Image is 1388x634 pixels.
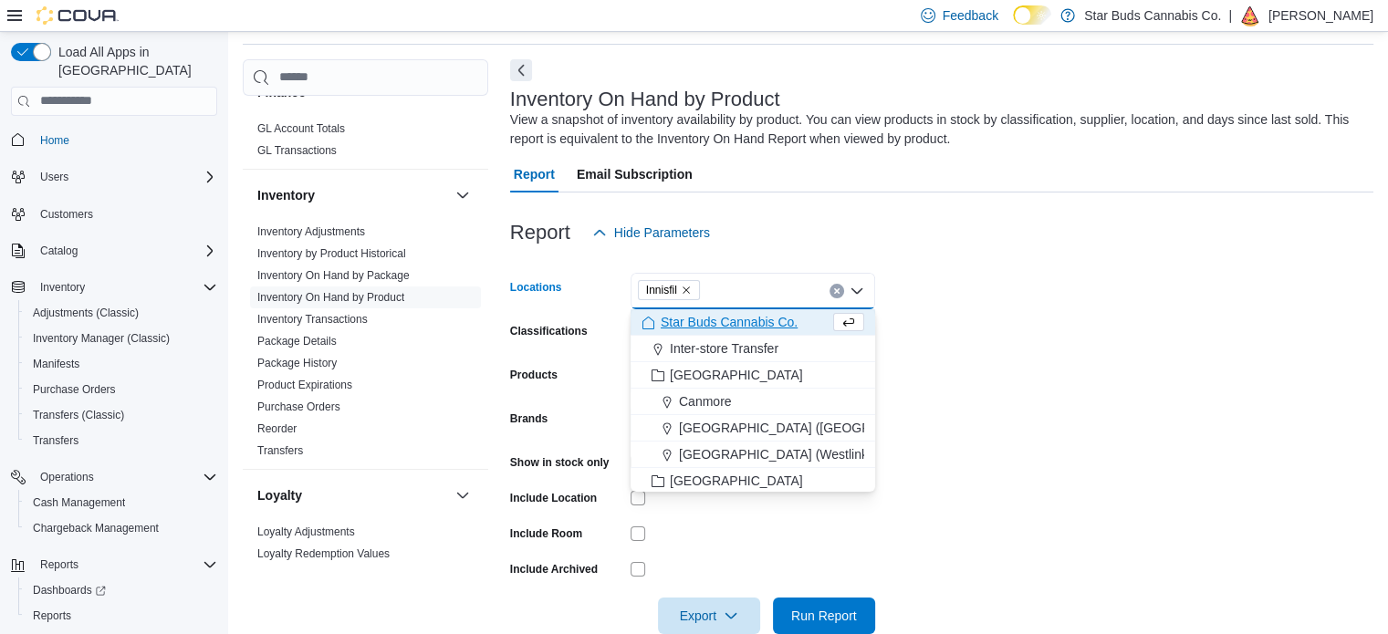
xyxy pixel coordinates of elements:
button: Transfers (Classic) [18,402,224,428]
a: Dashboards [26,579,113,601]
p: Star Buds Cannabis Co. [1084,5,1221,26]
a: Inventory On Hand by Package [257,269,410,282]
a: Loyalty Redemption Values [257,547,390,560]
span: Report [514,156,555,192]
a: Package History [257,357,337,369]
div: Finance [243,118,488,169]
a: Manifests [26,353,87,375]
span: [GEOGRAPHIC_DATA] [670,366,803,384]
h3: Report [510,222,570,244]
h3: Inventory On Hand by Product [510,88,780,110]
span: Reports [33,608,71,623]
a: Inventory by Product Historical [257,247,406,260]
button: Catalog [4,238,224,264]
button: Star Buds Cannabis Co. [631,309,875,336]
button: Reports [4,552,224,577]
span: Users [33,166,217,188]
span: Star Buds Cannabis Co. [661,313,798,331]
a: Inventory Manager (Classic) [26,327,177,349]
div: Inventory [243,221,488,469]
span: Adjustments (Classic) [26,302,217,324]
a: Customers [33,203,100,225]
label: Products [510,368,558,382]
span: Home [40,133,69,148]
span: Cash Management [33,495,125,510]
span: Users [40,170,68,184]
button: Inventory Manager (Classic) [18,326,224,351]
span: Transfers (Classic) [26,404,217,426]
span: [GEOGRAPHIC_DATA] (Westlink) [679,445,872,463]
a: Inventory Transactions [257,313,368,326]
span: Manifests [33,357,79,371]
a: Transfers (Classic) [26,404,131,426]
span: Catalog [40,244,78,258]
label: Include Room [510,526,582,541]
button: Users [4,164,224,190]
span: Dark Mode [1013,25,1014,26]
label: Locations [510,280,562,295]
span: Purchase Orders [257,400,340,414]
span: Inventory [33,276,217,298]
button: Inventory [257,186,448,204]
a: Home [33,130,77,151]
input: Dark Mode [1013,5,1051,25]
span: Inventory Adjustments [257,224,365,239]
span: Package History [257,356,337,370]
a: Inventory Adjustments [257,225,365,238]
span: Inventory Transactions [257,312,368,327]
span: Customers [33,203,217,225]
button: Run Report [773,598,875,634]
button: Users [33,166,76,188]
a: GL Transactions [257,144,337,157]
a: Purchase Orders [257,400,340,413]
a: Transfers [257,444,303,457]
span: Inventory by Product Historical [257,246,406,261]
a: Cash Management [26,492,132,514]
h3: Inventory [257,186,315,204]
a: Purchase Orders [26,379,123,400]
span: Innisfil [638,280,700,300]
span: Transfers [26,430,217,452]
button: Finance [452,81,474,103]
button: Loyalty [452,484,474,506]
span: Inter-store Transfer [670,339,778,358]
button: Reports [33,554,86,576]
button: Home [4,127,224,153]
button: Chargeback Management [18,515,224,541]
span: Customers [40,207,93,222]
button: [GEOGRAPHIC_DATA] [631,468,875,494]
h3: Loyalty [257,486,302,504]
span: Transfers (Classic) [33,408,124,422]
button: Catalog [33,240,85,262]
span: [GEOGRAPHIC_DATA] [670,472,803,490]
span: GL Transactions [257,143,337,158]
button: Reports [18,603,224,629]
a: Transfers [26,430,86,452]
label: Classifications [510,324,588,338]
a: Chargeback Management [26,517,166,539]
button: Adjustments (Classic) [18,300,224,326]
p: [PERSON_NAME] [1268,5,1373,26]
a: Adjustments (Classic) [26,302,146,324]
span: Transfers [257,443,303,458]
span: Catalog [33,240,217,262]
label: Include Archived [510,562,598,577]
div: View a snapshot of inventory availability by product. You can view products in stock by classific... [510,110,1364,149]
span: Reorder [257,421,297,436]
span: Transfers [33,433,78,448]
span: Dashboards [33,583,106,598]
span: Load All Apps in [GEOGRAPHIC_DATA] [51,43,217,79]
button: [GEOGRAPHIC_DATA] [631,362,875,389]
span: GL Account Totals [257,121,345,136]
span: Purchase Orders [33,382,116,397]
label: Include Location [510,491,597,505]
span: Chargeback Management [33,521,159,535]
a: Product Expirations [257,379,352,391]
span: Reports [33,554,217,576]
div: Loyalty [243,521,488,572]
button: Customers [4,201,224,227]
button: Loyalty [257,486,448,504]
span: Run Report [791,607,857,625]
a: Reorder [257,422,297,435]
button: Close list of options [850,284,864,298]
